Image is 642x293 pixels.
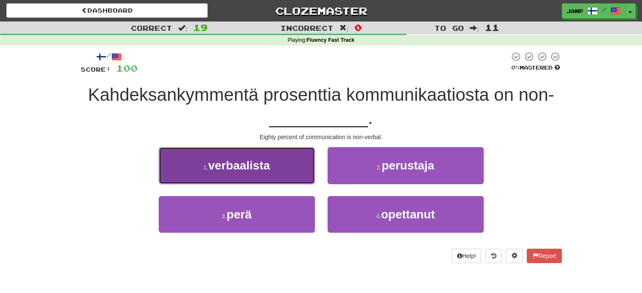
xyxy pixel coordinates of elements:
div: Eighty percent of communication is non-verbal. [81,133,562,141]
button: 3.perä [159,196,315,233]
div: Mastered [509,64,562,72]
strong: Fluency Fast Track [306,37,354,43]
span: opettanut [381,208,435,221]
span: : [178,24,187,32]
button: Round history (alt+y) [485,249,501,263]
small: 3 . [222,213,227,220]
span: To go [434,24,464,32]
a: Dashboard [6,3,208,18]
span: . [368,108,373,128]
button: 4.opettanut [328,196,484,233]
span: 100 [116,63,138,73]
button: Help! [452,249,482,263]
span: 0 [355,22,362,32]
a: Clozemaster [220,3,422,18]
span: Correct [131,24,172,32]
button: Report [527,249,561,263]
span: Score: [81,66,111,73]
span: verbaalista [208,159,270,172]
span: Kahdeksankymmentä prosenttia kommunikaatiosta on non- [88,85,554,105]
span: 19 [193,22,208,32]
span: perä [227,208,252,221]
small: 2 . [377,164,382,171]
div: / [81,51,138,62]
button: 2.perustaja [328,147,484,184]
button: 1.verbaalista [159,147,315,184]
span: 0 % [511,64,520,71]
span: : [339,24,349,32]
span: Incorrect [280,24,333,32]
span: JanP [566,7,583,15]
span: __________ [269,108,368,128]
span: 11 [485,22,499,32]
small: 1 . [203,164,208,171]
a: JanP / [562,3,625,19]
span: / [602,7,606,13]
small: 4 . [376,213,381,220]
span: perustaja [382,159,434,172]
span: : [470,24,479,32]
